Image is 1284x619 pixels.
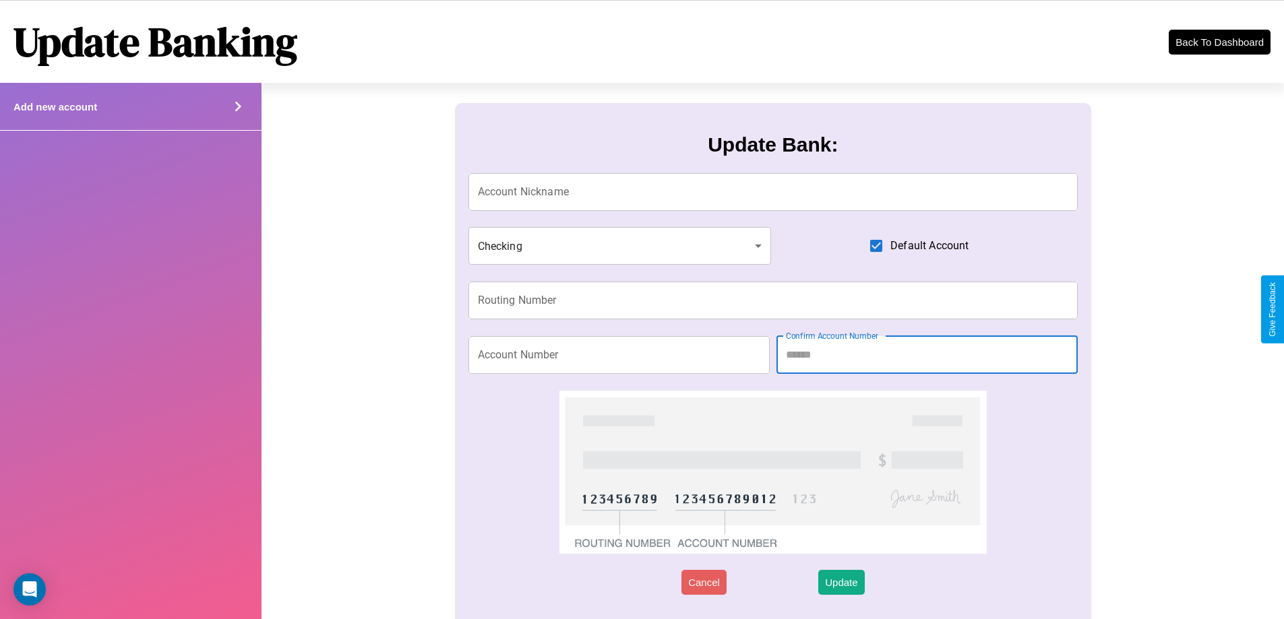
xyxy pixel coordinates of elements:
[786,330,878,341] label: Confirm Account Number
[1268,282,1277,337] div: Give Feedback
[708,133,838,156] h3: Update Bank:
[468,227,772,265] div: Checking
[559,391,986,554] img: check
[681,570,727,595] button: Cancel
[13,14,297,69] h1: Update Banking
[818,570,864,595] button: Update
[890,238,969,254] span: Default Account
[13,101,97,112] h4: Add new account
[1169,30,1271,55] button: Back To Dashboard
[13,573,46,606] div: Open Intercom Messenger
